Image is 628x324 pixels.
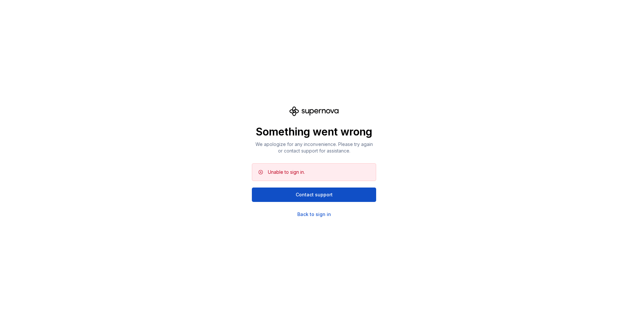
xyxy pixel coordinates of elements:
a: Back to sign in [297,211,331,218]
p: We apologize for any inconvenience. Please try again or contact support for assistance. [252,141,376,154]
p: Something went wrong [252,125,376,138]
button: Contact support [252,188,376,202]
div: Unable to sign in. [268,169,305,175]
span: Contact support [296,191,333,198]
